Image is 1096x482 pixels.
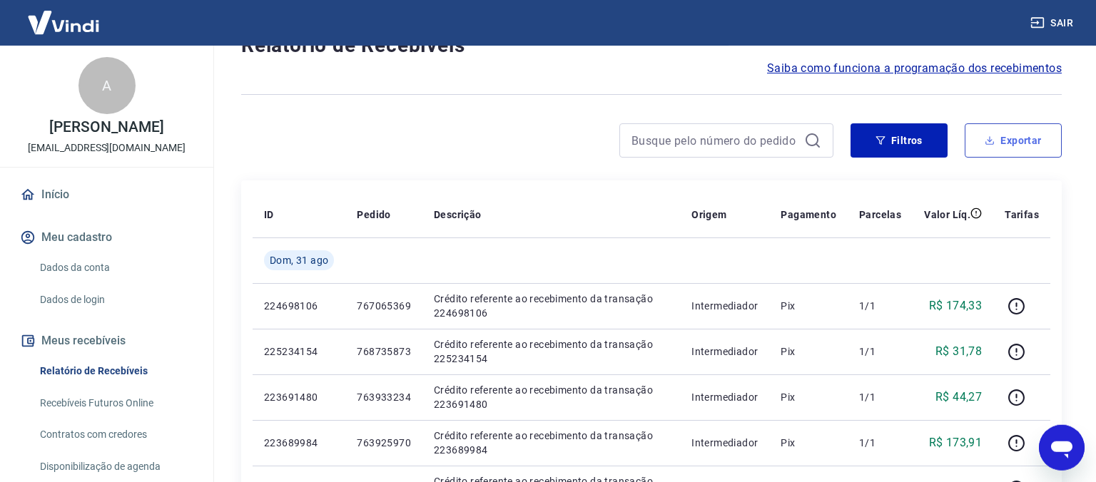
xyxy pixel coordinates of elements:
[270,253,328,267] span: Dom, 31 ago
[851,123,948,158] button: Filtros
[34,357,196,386] a: Relatório de Recebíveis
[434,337,669,366] p: Crédito referente ao recebimento da transação 225234154
[17,1,110,44] img: Vindi
[691,390,758,404] p: Intermediador
[935,389,982,406] p: R$ 44,27
[434,292,669,320] p: Crédito referente ao recebimento da transação 224698106
[434,207,482,222] p: Descrição
[781,207,836,222] p: Pagamento
[929,434,983,451] p: R$ 173,91
[691,299,758,313] p: Intermediador
[17,179,196,210] a: Início
[78,57,136,114] div: A
[17,222,196,253] button: Meu cadastro
[631,130,798,151] input: Busque pelo número do pedido
[924,207,970,222] p: Valor Líq.
[34,452,196,481] a: Disponibilização de agenda
[264,207,274,222] p: ID
[357,436,411,450] p: 763925970
[929,297,983,314] p: R$ 174,33
[1005,207,1039,222] p: Tarifas
[767,60,1062,77] a: Saiba como funciona a programação dos recebimentos
[17,325,196,357] button: Meus recebíveis
[781,390,836,404] p: Pix
[781,344,836,359] p: Pix
[34,389,196,418] a: Recebíveis Futuros Online
[357,390,411,404] p: 763933234
[434,383,669,411] p: Crédito referente ao recebimento da transação 223691480
[34,253,196,282] a: Dados da conta
[357,344,411,359] p: 768735873
[859,207,901,222] p: Parcelas
[859,390,901,404] p: 1/1
[781,299,836,313] p: Pix
[859,436,901,450] p: 1/1
[264,436,334,450] p: 223689984
[357,207,390,222] p: Pedido
[434,429,669,457] p: Crédito referente ao recebimento da transação 223689984
[34,420,196,449] a: Contratos com credores
[859,299,901,313] p: 1/1
[965,123,1062,158] button: Exportar
[691,344,758,359] p: Intermediador
[859,344,901,359] p: 1/1
[264,390,334,404] p: 223691480
[49,120,163,135] p: [PERSON_NAME]
[935,343,982,360] p: R$ 31,78
[357,299,411,313] p: 767065369
[264,299,334,313] p: 224698106
[781,436,836,450] p: Pix
[1039,425,1085,471] iframe: Botão para abrir a janela de mensagens
[691,207,726,222] p: Origem
[691,436,758,450] p: Intermediador
[28,140,186,155] p: [EMAIL_ADDRESS][DOMAIN_NAME]
[34,285,196,314] a: Dados de login
[264,344,334,359] p: 225234154
[241,31,1062,60] h4: Relatório de Recebíveis
[1027,10,1079,36] button: Sair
